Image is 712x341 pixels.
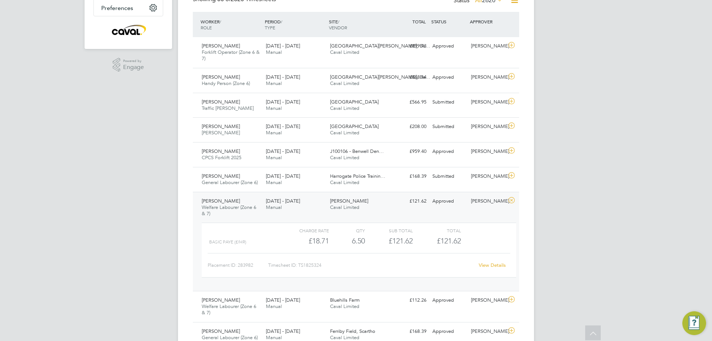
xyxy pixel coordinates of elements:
span: Ferriby Field, Scartho [330,328,375,334]
img: caval-logo-retina.png [110,24,147,36]
span: [DATE] - [DATE] [266,173,300,179]
span: Manual [266,80,282,86]
span: CPCS Forklift 2025 [202,154,241,161]
span: Caval Limited [330,154,359,161]
div: Timesheet ID: TS1825324 [268,259,474,271]
span: [PERSON_NAME] [202,328,240,334]
span: BASIC PAYE (£/HR) [209,239,246,245]
a: View Details [479,262,506,268]
span: / [338,19,339,24]
div: [PERSON_NAME] [468,325,507,338]
div: Approved [429,71,468,83]
div: £899.73 [391,40,429,52]
span: Powered by [123,58,144,64]
span: Engage [123,64,144,71]
span: [PERSON_NAME] [330,198,368,204]
span: J100106 - Benwell Den… [330,148,384,154]
div: £208.00 [391,121,429,133]
span: [PERSON_NAME] [202,148,240,154]
span: General Labourer (Zone 6) [202,334,258,341]
span: Caval Limited [330,49,359,55]
div: WORKER [199,15,263,34]
span: Manual [266,105,282,111]
span: Manual [266,204,282,210]
div: £121.62 [365,235,413,247]
div: Sub Total [365,226,413,235]
div: £112.26 [391,294,429,306]
div: Approved [429,294,468,306]
div: [PERSON_NAME] [468,40,507,52]
a: Powered byEngage [113,58,144,72]
div: £868.14 [391,71,429,83]
span: VENDOR [329,24,347,30]
div: Total [413,226,461,235]
span: TYPE [265,24,275,30]
a: Go to home page [93,24,163,36]
span: Manual [266,154,282,161]
div: £121.62 [391,195,429,207]
span: Welfare Labourer (Zone 6 & 7) [202,303,256,316]
span: Caval Limited [330,179,359,186]
div: £168.39 [391,170,429,183]
div: Approved [429,325,468,338]
span: Caval Limited [330,204,359,210]
div: QTY [329,226,365,235]
span: [GEOGRAPHIC_DATA][PERSON_NAME], Be… [330,74,430,80]
span: Manual [266,179,282,186]
span: [DATE] - [DATE] [266,198,300,204]
div: Submitted [429,96,468,108]
span: General Labourer (Zone 6) [202,179,258,186]
span: [DATE] - [DATE] [266,297,300,303]
div: APPROVER [468,15,507,28]
div: [PERSON_NAME] [468,195,507,207]
button: Engage Resource Center [682,311,706,335]
span: Welfare Labourer (Zone 6 & 7) [202,204,256,217]
div: £168.39 [391,325,429,338]
div: [PERSON_NAME] [468,71,507,83]
div: Placement ID: 283982 [208,259,268,271]
div: [PERSON_NAME] [468,96,507,108]
div: [PERSON_NAME] [468,121,507,133]
span: [PERSON_NAME] [202,129,240,136]
span: [GEOGRAPHIC_DATA][PERSON_NAME], Be… [330,43,430,49]
span: [DATE] - [DATE] [266,74,300,80]
span: Traffic [PERSON_NAME] [202,105,254,111]
span: Manual [266,49,282,55]
div: [PERSON_NAME] [468,170,507,183]
div: Approved [429,145,468,158]
span: Caval Limited [330,303,359,309]
span: Preferences [101,4,133,12]
span: Harrogate Police Trainin… [330,173,385,179]
div: Submitted [429,170,468,183]
div: Submitted [429,121,468,133]
span: [DATE] - [DATE] [266,43,300,49]
span: Caval Limited [330,129,359,136]
div: 6.50 [329,235,365,247]
span: Caval Limited [330,334,359,341]
span: [DATE] - [DATE] [266,148,300,154]
span: [PERSON_NAME] [202,173,240,179]
span: [PERSON_NAME] [202,123,240,129]
span: Caval Limited [330,105,359,111]
span: / [220,19,221,24]
span: £121.62 [437,236,461,245]
div: Charge rate [281,226,329,235]
div: [PERSON_NAME] [468,294,507,306]
span: Manual [266,303,282,309]
div: £18.71 [281,235,329,247]
span: Caval Limited [330,80,359,86]
span: / [281,19,282,24]
div: Approved [429,195,468,207]
div: STATUS [429,15,468,28]
div: Approved [429,40,468,52]
span: Manual [266,334,282,341]
div: £566.95 [391,96,429,108]
span: [DATE] - [DATE] [266,99,300,105]
span: [DATE] - [DATE] [266,123,300,129]
span: TOTAL [412,19,426,24]
span: [PERSON_NAME] [202,99,240,105]
span: Handy Person (Zone 6) [202,80,250,86]
span: [GEOGRAPHIC_DATA] [330,99,379,105]
div: £959.40 [391,145,429,158]
div: SITE [327,15,391,34]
